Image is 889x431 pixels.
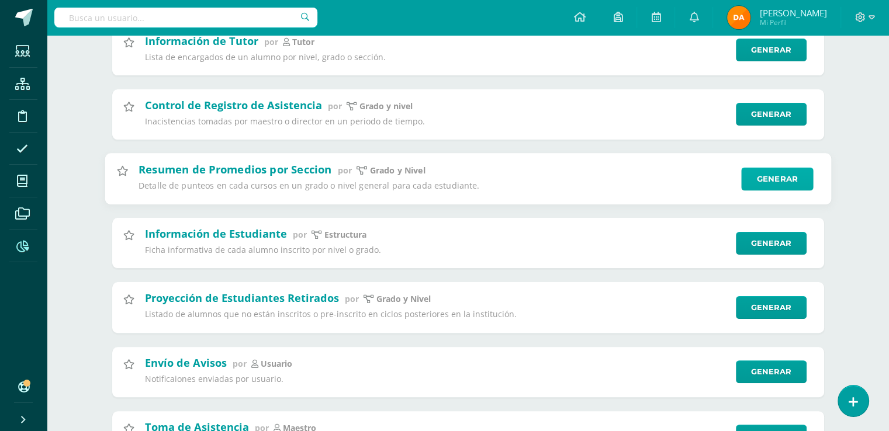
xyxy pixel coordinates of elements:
[736,360,807,383] a: Generar
[292,37,314,47] p: Tutor
[736,39,807,61] a: Generar
[736,103,807,126] a: Generar
[145,374,728,384] p: Notificaiones enviadas por usuario.
[759,7,826,19] span: [PERSON_NAME]
[138,162,331,176] h2: Resumen de Promedios por Seccion
[233,358,247,369] span: por
[328,100,342,112] span: por
[759,18,826,27] span: Mi Perfil
[359,101,413,112] p: grado y nivel
[145,52,728,62] p: Lista de encargados de un alumno por nivel, grado o sección.
[54,8,317,27] input: Busca un usuario...
[345,293,359,304] span: por
[145,245,728,255] p: Ficha informativa de cada alumno inscrito por nivel o grado.
[727,6,750,29] img: 82a5943632aca8211823fb2e9800a6c1.png
[145,356,227,370] h2: Envío de Avisos
[138,180,733,192] p: Detalle de punteos en cada cursos en un grado o nivel general para cada estudiante.
[261,359,292,369] p: Usuario
[736,296,807,319] a: Generar
[324,230,366,240] p: Estructura
[736,232,807,255] a: Generar
[145,309,728,319] p: Listado de alumnos que no están inscritos o pre-inscrito en ciclos posteriores en la institución.
[145,98,322,112] h2: Control de Registro de Asistencia
[741,167,813,190] a: Generar
[145,291,339,305] h2: Proyección de Estudiantes Retirados
[337,164,351,175] span: por
[145,116,728,127] p: Inacistencias tomadas por maestro o director en un periodo de tiempo.
[376,294,431,304] p: Grado y Nivel
[264,36,278,47] span: por
[145,34,258,48] h2: Información de Tutor
[369,165,425,176] p: Grado y Nivel
[293,229,307,240] span: por
[145,227,287,241] h2: Información de Estudiante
